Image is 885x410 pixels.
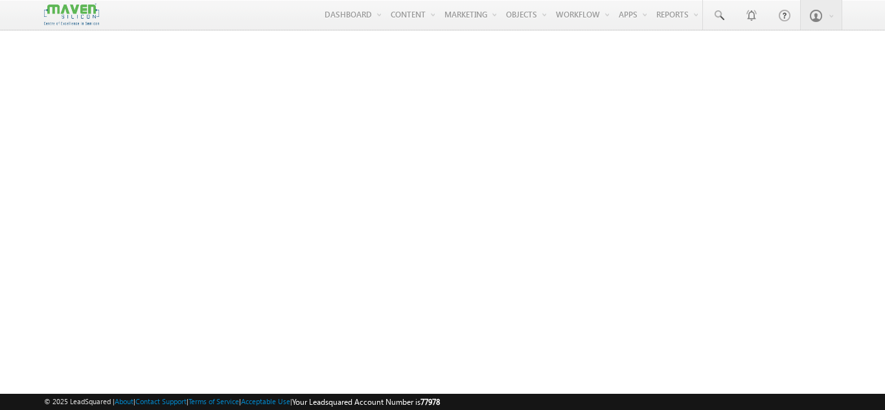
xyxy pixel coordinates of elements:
a: Acceptable Use [241,397,290,405]
a: Terms of Service [189,397,239,405]
a: Contact Support [135,397,187,405]
span: Your Leadsquared Account Number is [292,397,440,407]
img: Custom Logo [44,3,98,26]
span: © 2025 LeadSquared | | | | | [44,396,440,408]
span: 77978 [420,397,440,407]
a: About [115,397,133,405]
